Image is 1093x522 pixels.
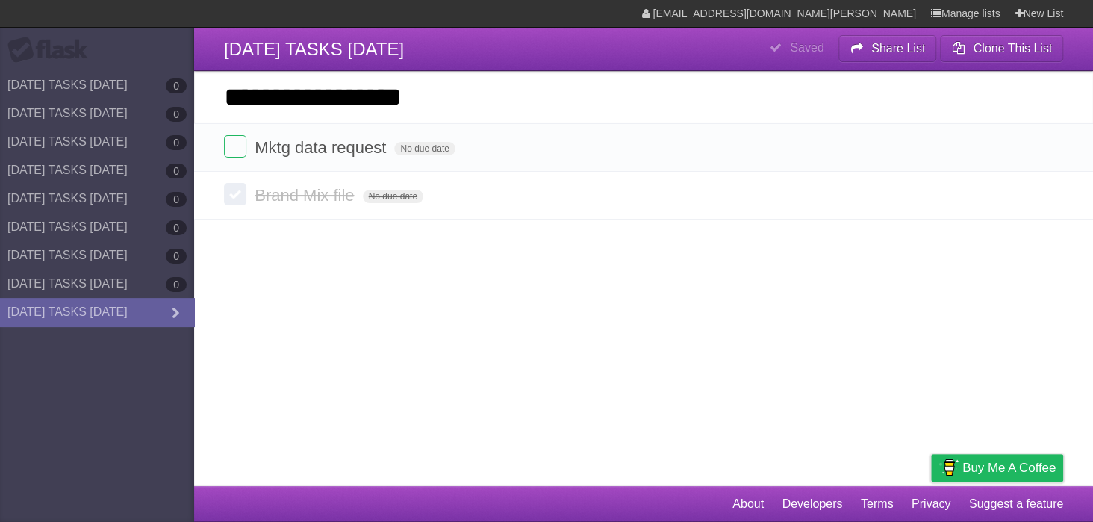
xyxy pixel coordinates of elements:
[912,490,950,518] a: Privacy
[838,35,937,62] button: Share List
[7,37,97,63] div: Flask
[224,183,246,205] label: Done
[166,78,187,93] b: 0
[931,454,1063,482] a: Buy me a coffee
[938,455,959,480] img: Buy me a coffee
[782,490,842,518] a: Developers
[962,455,1056,481] span: Buy me a coffee
[940,35,1063,62] button: Clone This List
[224,135,246,158] label: Done
[973,42,1052,55] b: Clone This List
[969,490,1063,518] a: Suggest a feature
[166,249,187,264] b: 0
[166,192,187,207] b: 0
[732,490,764,518] a: About
[871,42,925,55] b: Share List
[166,277,187,292] b: 0
[255,138,390,157] span: Mktg data request
[224,39,404,59] span: [DATE] TASKS [DATE]
[166,220,187,235] b: 0
[255,186,358,205] span: Brand Mix file
[861,490,894,518] a: Terms
[363,190,423,203] span: No due date
[790,41,823,54] b: Saved
[166,164,187,178] b: 0
[394,142,455,155] span: No due date
[166,107,187,122] b: 0
[166,135,187,150] b: 0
